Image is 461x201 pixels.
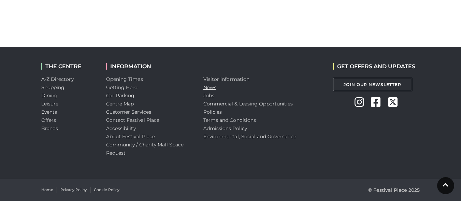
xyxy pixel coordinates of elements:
[106,109,152,115] a: Customer Services
[106,84,138,90] a: Getting Here
[60,187,87,193] a: Privacy Policy
[106,117,160,123] a: Contact Festival Place
[203,109,222,115] a: Policies
[94,187,119,193] a: Cookie Policy
[203,76,250,82] a: Visitor information
[106,125,136,131] a: Accessibility
[106,101,134,107] a: Centre Map
[41,109,57,115] a: Events
[41,63,96,70] h2: THE CENTRE
[203,133,296,140] a: Environmental, Social and Governance
[106,133,155,140] a: About Festival Place
[203,125,247,131] a: Admissions Policy
[203,92,214,99] a: Jobs
[106,142,184,156] a: Community / Charity Mall Space Request
[333,63,415,70] h2: GET OFFERS AND UPDATES
[203,84,216,90] a: News
[41,101,59,107] a: Leisure
[203,117,256,123] a: Terms and Conditions
[203,101,293,107] a: Commercial & Leasing Opportunities
[368,186,420,194] p: © Festival Place 2025
[106,76,143,82] a: Opening Times
[41,84,65,90] a: Shopping
[106,92,135,99] a: Car Parking
[41,117,56,123] a: Offers
[41,76,74,82] a: A-Z Directory
[333,78,412,91] a: Join Our Newsletter
[41,187,53,193] a: Home
[106,63,193,70] h2: INFORMATION
[41,92,58,99] a: Dining
[41,125,58,131] a: Brands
